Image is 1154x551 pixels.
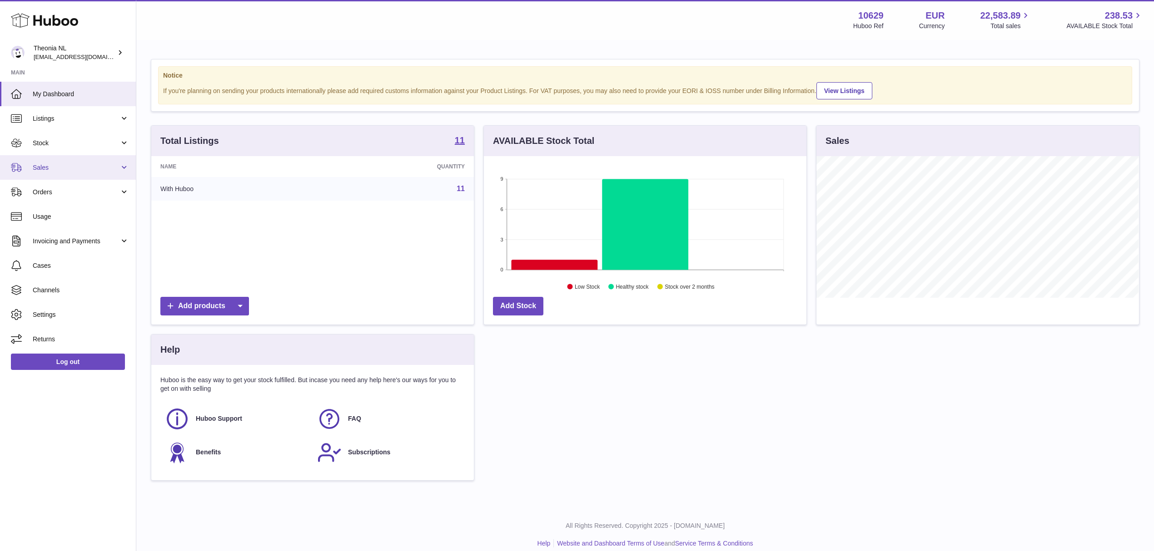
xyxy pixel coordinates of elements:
[33,261,129,270] span: Cases
[160,135,219,147] h3: Total Listings
[34,44,115,61] div: Theonia NL
[853,22,884,30] div: Huboo Ref
[33,163,119,172] span: Sales
[455,136,465,145] strong: 11
[557,540,664,547] a: Website and Dashboard Terms of Use
[457,185,465,192] a: 11
[1105,10,1133,22] span: 238.53
[616,284,649,290] text: Healthy stock
[348,414,361,423] span: FAQ
[163,71,1127,80] strong: Notice
[160,376,465,393] p: Huboo is the easy way to get your stock fulfilled. But incase you need any help here's our ways f...
[816,82,872,99] a: View Listings
[196,414,242,423] span: Huboo Support
[493,135,594,147] h3: AVAILABLE Stock Total
[33,188,119,197] span: Orders
[348,448,390,457] span: Subscriptions
[151,177,322,201] td: With Huboo
[33,335,129,344] span: Returns
[675,540,753,547] a: Service Terms & Conditions
[575,284,600,290] text: Low Stock
[826,135,849,147] h3: Sales
[500,207,503,212] text: 6
[160,344,180,356] h3: Help
[493,297,543,315] a: Add Stock
[317,440,460,465] a: Subscriptions
[665,284,714,290] text: Stock over 2 months
[317,407,460,431] a: FAQ
[500,267,503,272] text: 0
[160,297,249,315] a: Add products
[165,407,308,431] a: Huboo Support
[33,310,129,319] span: Settings
[455,136,465,147] a: 11
[1066,22,1143,30] span: AVAILABLE Stock Total
[33,139,119,148] span: Stock
[919,22,945,30] div: Currency
[11,354,125,370] a: Log out
[33,286,129,295] span: Channels
[858,10,884,22] strong: 10629
[500,237,503,242] text: 3
[151,156,322,177] th: Name
[33,237,119,246] span: Invoicing and Payments
[980,10,1031,30] a: 22,583.89 Total sales
[925,10,945,22] strong: EUR
[1066,10,1143,30] a: 238.53 AVAILABLE Stock Total
[990,22,1031,30] span: Total sales
[33,114,119,123] span: Listings
[165,440,308,465] a: Benefits
[144,521,1147,530] p: All Rights Reserved. Copyright 2025 - [DOMAIN_NAME]
[196,448,221,457] span: Benefits
[500,176,503,182] text: 9
[163,81,1127,99] div: If you're planning on sending your products internationally please add required customs informati...
[554,539,753,548] li: and
[33,90,129,98] span: My Dashboard
[33,212,129,221] span: Usage
[34,53,134,60] span: [EMAIL_ADDRESS][DOMAIN_NAME]
[980,10,1020,22] span: 22,583.89
[537,540,551,547] a: Help
[11,46,25,59] img: info@wholesomegoods.eu
[322,156,474,177] th: Quantity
